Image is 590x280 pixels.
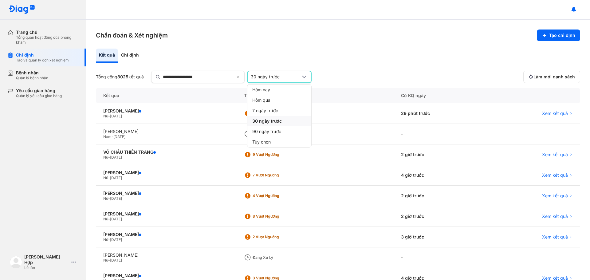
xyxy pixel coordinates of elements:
div: Tạo và quản lý đơn xét nghiệm [16,58,69,63]
div: Yêu cầu giao hàng [16,88,62,93]
div: 4 Vượt ngưỡng [253,193,302,198]
h3: Chẩn đoán & Xét nghiệm [96,31,168,40]
span: [DATE] [113,134,125,139]
span: - [112,134,113,139]
div: Chỉ định [16,52,69,58]
div: [PERSON_NAME] [103,170,229,175]
div: 29 phút trước [394,103,485,124]
span: [DATE] [110,258,122,262]
div: - [394,124,485,144]
span: Nữ [103,196,108,201]
span: - [108,237,110,242]
div: - [394,247,485,268]
span: Nữ [103,175,108,180]
img: logo [9,5,35,14]
span: Xem kết quả [542,214,568,219]
div: 4 giờ trước [394,165,485,186]
div: Tình trạng [237,88,394,103]
span: 30 ngày trước [252,118,282,124]
span: Nữ [103,114,108,118]
span: Tùy chọn [252,139,271,145]
div: Kết quả [96,88,237,103]
div: Chỉ định [118,49,142,63]
div: 2 giờ trước [394,144,485,165]
span: Xem kết quả [542,152,568,157]
span: - [108,175,110,180]
div: 2 giờ trước [394,206,485,227]
div: Tổng quan hoạt động của phòng khám [16,35,79,45]
div: Tổng cộng kết quả [96,74,144,80]
span: Nữ [103,237,108,242]
button: Tạo chỉ định [537,30,580,41]
div: [PERSON_NAME] [103,191,229,196]
span: 8025 [117,74,128,79]
div: Quản lý yêu cầu giao hàng [16,93,62,98]
div: [PERSON_NAME] [103,252,229,258]
div: 30 ngày trước [251,74,301,80]
div: [PERSON_NAME] [103,232,229,237]
div: [PERSON_NAME] Hợp [24,254,69,265]
div: 2 giờ trước [394,186,485,206]
span: Nữ [103,258,108,262]
div: 3 giờ trước [394,227,485,247]
div: Có KQ ngày [394,88,485,103]
span: Làm mới danh sách [533,74,575,80]
div: Kết quả [96,49,118,63]
div: Quản lý bệnh nhân [16,76,48,81]
button: Làm mới danh sách [523,71,580,83]
span: Hôm nay [252,87,270,93]
span: Nam [103,134,112,139]
div: 8 Vượt ngưỡng [253,214,302,219]
div: [PERSON_NAME] [103,211,229,217]
div: Bệnh nhân [16,70,48,76]
span: Nữ [103,217,108,221]
span: [DATE] [110,237,122,242]
div: [PERSON_NAME] [103,108,229,114]
div: [PERSON_NAME] [103,273,229,278]
span: [DATE] [110,196,122,201]
span: Nữ [103,155,108,160]
div: Lễ tân [24,265,69,270]
div: [PERSON_NAME] [103,129,229,134]
span: [DATE] [110,155,122,160]
span: - [108,155,110,160]
div: 7 Vượt ngưỡng [253,173,302,178]
span: - [108,217,110,221]
span: Xem kết quả [542,172,568,178]
span: Hôm qua [252,97,270,103]
span: - [108,258,110,262]
span: [DATE] [110,175,122,180]
span: - [108,196,110,201]
span: - [108,114,110,118]
span: [DATE] [110,114,122,118]
span: Xem kết quả [542,111,568,116]
div: 2 Vượt ngưỡng [253,235,302,239]
span: Xem kết quả [542,193,568,199]
img: logo [10,256,22,268]
div: 9 Vượt ngưỡng [253,152,302,157]
span: 90 ngày trước [252,129,281,134]
div: Trang chủ [16,30,79,35]
div: Đang xử lý [253,255,302,260]
div: VÕ CHÂU THIÊN TRANG [103,149,229,155]
span: 7 ngày trước [252,108,278,113]
span: Xem kết quả [542,234,568,240]
span: [DATE] [110,217,122,221]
